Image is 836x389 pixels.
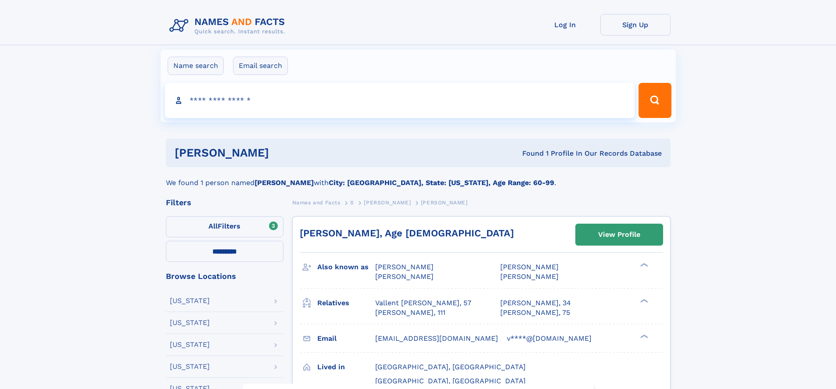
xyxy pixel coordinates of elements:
[638,333,649,339] div: ❯
[165,83,635,118] input: search input
[255,178,314,187] b: [PERSON_NAME]
[375,363,526,371] span: [GEOGRAPHIC_DATA], [GEOGRAPHIC_DATA]
[317,360,375,375] h3: Lived in
[166,167,671,188] div: We found 1 person named with .
[317,296,375,310] h3: Relatives
[292,197,341,208] a: Names and Facts
[300,228,514,239] a: [PERSON_NAME], Age [DEMOGRAPHIC_DATA]
[500,272,559,281] span: [PERSON_NAME]
[350,197,354,208] a: S
[170,341,210,348] div: [US_STATE]
[576,224,663,245] a: View Profile
[364,197,411,208] a: [PERSON_NAME]
[166,272,283,280] div: Browse Locations
[233,57,288,75] label: Email search
[638,298,649,303] div: ❯
[364,200,411,206] span: [PERSON_NAME]
[598,225,640,245] div: View Profile
[375,298,471,308] a: Vallent [PERSON_NAME], 57
[375,377,526,385] span: [GEOGRAPHIC_DATA], [GEOGRAPHIC_DATA]
[500,263,559,271] span: [PERSON_NAME]
[166,216,283,237] label: Filters
[208,222,218,230] span: All
[166,14,292,38] img: Logo Names and Facts
[317,260,375,275] h3: Also known as
[639,83,671,118] button: Search Button
[175,147,396,158] h1: [PERSON_NAME]
[500,298,571,308] a: [PERSON_NAME], 34
[375,272,434,281] span: [PERSON_NAME]
[170,297,210,304] div: [US_STATE]
[329,178,554,187] b: City: [GEOGRAPHIC_DATA], State: [US_STATE], Age Range: 60-99
[638,262,649,268] div: ❯
[375,263,434,271] span: [PERSON_NAME]
[168,57,224,75] label: Name search
[375,308,445,318] a: [PERSON_NAME], 111
[350,200,354,206] span: S
[395,149,662,158] div: Found 1 Profile In Our Records Database
[600,14,671,36] a: Sign Up
[166,199,283,207] div: Filters
[317,331,375,346] h3: Email
[170,319,210,326] div: [US_STATE]
[500,308,570,318] a: [PERSON_NAME], 75
[170,363,210,370] div: [US_STATE]
[421,200,468,206] span: [PERSON_NAME]
[530,14,600,36] a: Log In
[375,334,498,343] span: [EMAIL_ADDRESS][DOMAIN_NAME]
